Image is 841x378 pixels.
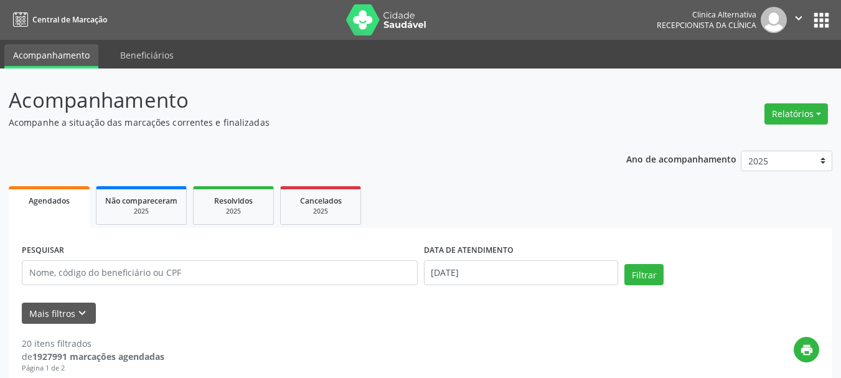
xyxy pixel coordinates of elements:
span: Não compareceram [105,196,177,206]
span: Agendados [29,196,70,206]
p: Ano de acompanhamento [626,151,736,166]
p: Acompanhe a situação das marcações correntes e finalizadas [9,116,585,129]
span: Resolvidos [214,196,253,206]
strong: 1927991 marcações agendadas [32,351,164,362]
input: Nome, código do beneficiário ou CPF [22,260,418,285]
label: PESQUISAR [22,241,64,260]
div: Clinica Alternativa [657,9,756,20]
div: Página 1 de 2 [22,363,164,374]
a: Beneficiários [111,44,182,66]
span: Recepcionista da clínica [657,20,756,31]
input: Selecione um intervalo [424,260,619,285]
a: Acompanhamento [4,44,98,69]
span: Central de Marcação [32,14,107,25]
i: keyboard_arrow_down [75,306,89,320]
button:  [787,7,810,33]
img: img [761,7,787,33]
div: 20 itens filtrados [22,337,164,350]
span: Cancelados [300,196,342,206]
i: print [800,343,814,357]
label: DATA DE ATENDIMENTO [424,241,514,260]
div: 2025 [289,207,352,216]
button: apps [810,9,832,31]
p: Acompanhamento [9,85,585,116]
a: Central de Marcação [9,9,107,30]
button: Filtrar [624,264,664,285]
div: 2025 [202,207,265,216]
div: 2025 [105,207,177,216]
button: print [794,337,819,362]
i:  [792,11,806,25]
button: Relatórios [764,103,828,125]
div: de [22,350,164,363]
button: Mais filtroskeyboard_arrow_down [22,303,96,324]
